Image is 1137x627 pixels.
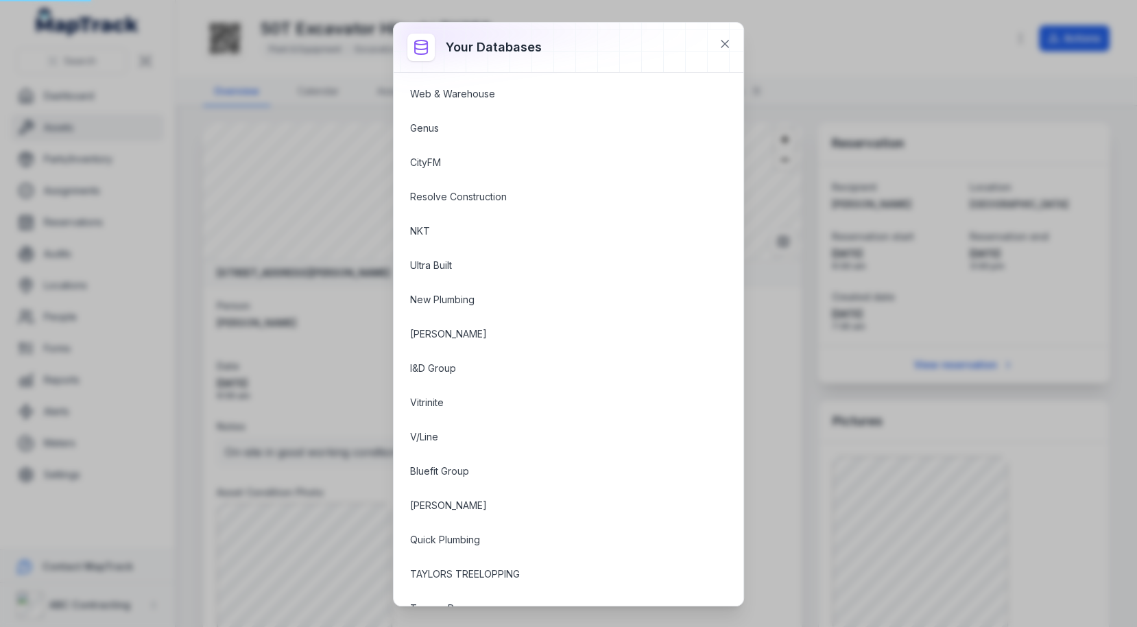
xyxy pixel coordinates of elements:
[410,362,694,375] a: I&D Group
[410,293,694,307] a: New Plumbing
[410,464,694,478] a: Bluefit Group
[410,567,694,581] a: TAYLORS TREELOPPING
[410,327,694,341] a: [PERSON_NAME]
[410,396,694,410] a: Vitrinite
[410,190,694,204] a: Resolve Construction
[410,499,694,512] a: [PERSON_NAME]
[410,224,694,238] a: NKT
[410,533,694,547] a: Quick Plumbing
[410,602,694,615] a: Tasman Power
[410,259,694,272] a: Ultra Built
[410,87,694,101] a: Web & Warehouse
[446,38,542,57] h3: Your databases
[410,156,694,169] a: CityFM
[410,121,694,135] a: Genus
[410,430,694,444] a: V/Line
